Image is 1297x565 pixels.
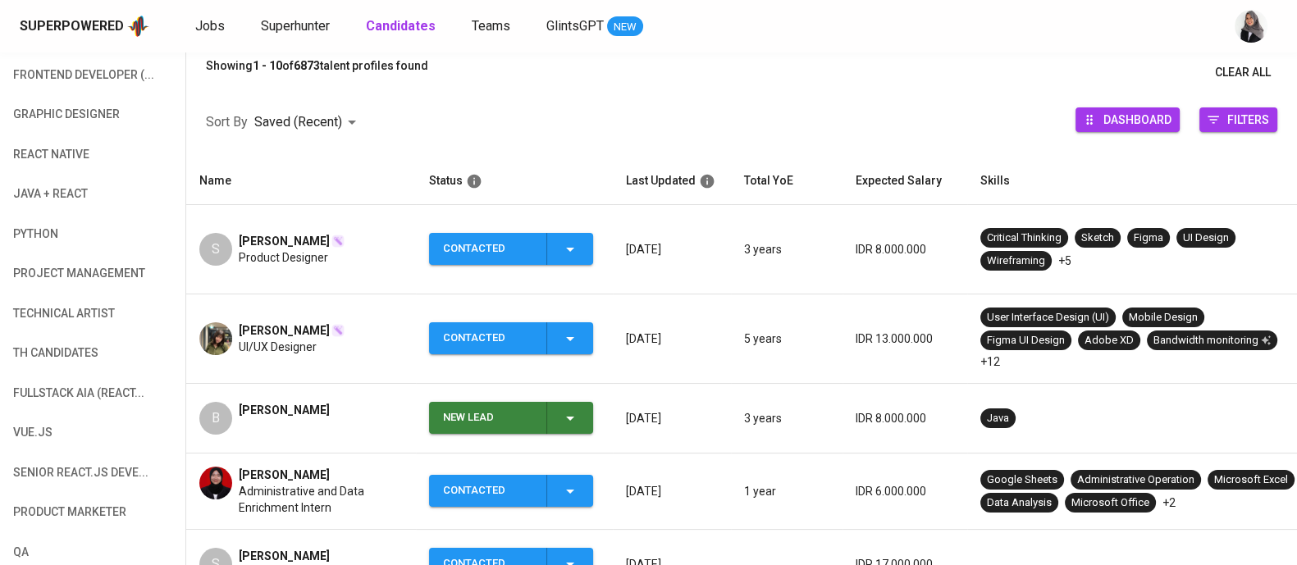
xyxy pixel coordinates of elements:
p: [DATE] [626,483,718,499]
div: Microsoft Office [1071,495,1149,511]
div: Critical Thinking [987,230,1062,246]
img: magic_wand.svg [331,324,345,337]
span: Vue.Js [13,422,100,443]
span: python [13,224,100,244]
span: Jobs [195,18,225,34]
b: 6873 [294,59,320,72]
div: B [199,402,232,435]
span: Project Management [13,263,100,284]
button: Dashboard [1076,107,1180,132]
a: Superpoweredapp logo [20,14,149,39]
img: magic_wand.svg [331,235,345,248]
div: Data Analysis [987,495,1052,511]
div: Microsoft Excel [1214,472,1288,488]
p: IDR 8.000.000 [856,241,954,257]
span: Clear All [1215,62,1271,83]
div: Figma UI Design [987,333,1065,349]
span: Filters [1227,108,1269,130]
th: Name [186,157,416,205]
span: Administrative and Data Enrichment Intern [239,483,403,516]
span: React Native [13,144,100,165]
span: technical artist [13,303,100,324]
span: UI/UX Designer [239,339,317,355]
p: +12 [980,353,1000,370]
button: Filters [1199,107,1277,132]
span: Java + React [13,184,100,204]
div: New Lead [443,402,533,434]
p: Sort By [206,112,248,132]
div: S [199,233,232,266]
p: [DATE] [626,330,718,347]
p: [DATE] [626,241,718,257]
span: TH candidates [13,343,100,363]
div: Saved (Recent) [254,107,362,138]
div: Contacted [443,322,533,354]
div: Wireframing [987,253,1045,269]
p: IDR 6.000.000 [856,483,954,499]
div: UI Design [1183,230,1229,246]
th: Total YoE [731,157,843,205]
span: [PERSON_NAME] [239,402,330,418]
img: fbff76a46bc0ee03f8a42fbfbd1d5516.jpeg [199,322,232,355]
button: Clear All [1208,57,1277,88]
div: Contacted [443,475,533,507]
p: Showing of talent profiles found [206,57,428,88]
span: NEW [607,19,643,35]
p: +5 [1058,253,1071,269]
span: [PERSON_NAME] [239,322,330,339]
span: Fullstack AIA (React... [13,383,100,403]
button: New Lead [429,402,593,434]
span: Senior React.Js deve... [13,462,100,483]
span: Superhunter [261,18,330,34]
th: Last Updated [613,157,731,205]
div: Java [987,411,1009,426]
img: sinta.windasari@glints.com [1235,10,1267,43]
div: Google Sheets [987,472,1057,488]
span: Teams [472,18,510,34]
p: 3 years [744,241,829,257]
p: IDR 8.000.000 [856,410,954,426]
div: Adobe XD [1085,333,1134,349]
button: Contacted [429,233,593,265]
span: QA [13,542,100,563]
p: 3 years [744,410,829,426]
span: Dashboard [1103,108,1171,130]
div: User Interface Design (UI) [987,310,1109,326]
img: 34e8d0ba1d378c79c5ca356950594393.png [199,467,232,499]
span: Product Designer [239,249,328,266]
span: GlintsGPT [546,18,604,34]
a: Teams [472,16,514,37]
span: [PERSON_NAME] [239,548,330,564]
div: Mobile Design [1129,310,1198,326]
div: Bandwidth monitoring [1153,333,1271,349]
div: Superpowered [20,17,124,36]
a: GlintsGPT NEW [546,16,643,37]
b: Candidates [366,18,436,34]
span: product marketer [13,502,100,522]
th: Status [416,157,613,205]
p: [DATE] [626,410,718,426]
span: [PERSON_NAME] [239,233,330,249]
b: 1 - 10 [253,59,282,72]
p: +2 [1162,494,1176,511]
p: Saved (Recent) [254,112,342,132]
div: Administrative Operation [1077,472,1194,488]
div: Sketch [1081,230,1114,246]
button: Contacted [429,322,593,354]
img: app logo [127,14,149,39]
span: Frontend Developer (... [13,65,100,85]
span: [PERSON_NAME] [239,467,330,483]
a: Candidates [366,16,439,37]
th: Expected Salary [843,157,967,205]
p: 1 year [744,483,829,499]
p: IDR 13.000.000 [856,330,954,347]
span: Graphic Designer [13,104,100,125]
a: Jobs [195,16,228,37]
button: Contacted [429,475,593,507]
p: 5 years [744,330,829,347]
a: Superhunter [261,16,333,37]
div: Contacted [443,233,533,265]
div: Figma [1134,230,1163,246]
